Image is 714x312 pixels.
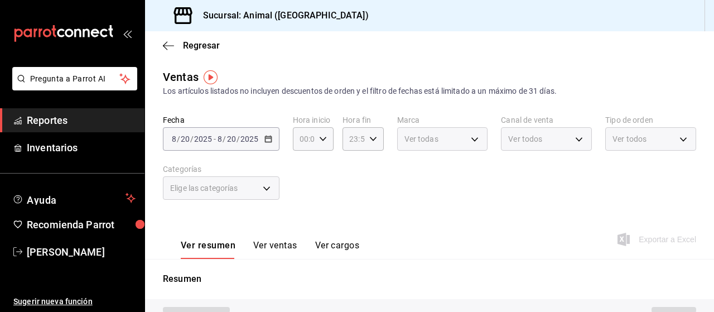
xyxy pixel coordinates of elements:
[181,240,359,259] div: navigation tabs
[223,135,226,143] span: /
[170,183,238,194] span: Elige las categorías
[194,135,213,143] input: ----
[190,135,194,143] span: /
[612,133,647,145] span: Ver todos
[27,191,121,205] span: Ayuda
[240,135,259,143] input: ----
[501,116,592,124] label: Canal de venta
[293,116,334,124] label: Hora inicio
[404,133,438,145] span: Ver todas
[194,9,369,22] h3: Sucursal: Animal ([GEOGRAPHIC_DATA])
[226,135,237,143] input: --
[163,116,279,124] label: Fecha
[253,240,297,259] button: Ver ventas
[163,272,696,286] p: Resumen
[12,67,137,90] button: Pregunta a Parrot AI
[27,217,136,232] span: Recomienda Parrot
[605,116,696,124] label: Tipo de orden
[397,116,488,124] label: Marca
[217,135,223,143] input: --
[204,70,218,84] img: Tooltip marker
[13,296,136,308] span: Sugerir nueva función
[214,135,216,143] span: -
[237,135,240,143] span: /
[163,69,199,85] div: Ventas
[163,165,279,173] label: Categorías
[177,135,180,143] span: /
[171,135,177,143] input: --
[30,73,120,85] span: Pregunta a Parrot AI
[27,113,136,128] span: Reportes
[508,133,542,145] span: Ver todos
[181,240,235,259] button: Ver resumen
[8,81,137,93] a: Pregunta a Parrot AI
[27,244,136,260] span: [PERSON_NAME]
[342,116,383,124] label: Hora fin
[123,29,132,38] button: open_drawer_menu
[315,240,360,259] button: Ver cargos
[163,85,696,97] div: Los artículos listados no incluyen descuentos de orden y el filtro de fechas está limitado a un m...
[180,135,190,143] input: --
[27,140,136,155] span: Inventarios
[163,40,220,51] button: Regresar
[183,40,220,51] span: Regresar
